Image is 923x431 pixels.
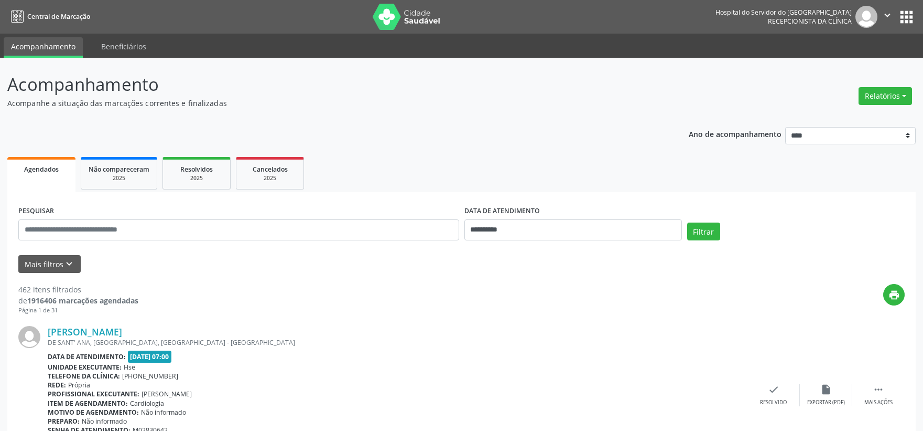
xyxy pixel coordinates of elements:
span: [DATE] 07:00 [128,351,172,363]
i: print [888,289,900,301]
a: Beneficiários [94,37,154,56]
div: de [18,295,138,306]
a: [PERSON_NAME] [48,326,122,338]
span: Não compareceram [89,165,149,174]
b: Preparo: [48,417,80,426]
div: Hospital do Servidor do [GEOGRAPHIC_DATA] [715,8,852,17]
button: Relatórios [859,87,912,105]
span: Não informado [82,417,127,426]
span: [PHONE_NUMBER] [122,372,178,381]
b: Data de atendimento: [48,352,126,361]
label: PESQUISAR [18,203,54,219]
i: keyboard_arrow_down [63,258,75,270]
span: Não informado [141,408,186,417]
a: Central de Marcação [7,8,90,25]
div: DE SANT' ANA, [GEOGRAPHIC_DATA], [GEOGRAPHIC_DATA] - [GEOGRAPHIC_DATA] [48,338,747,347]
span: Resolvidos [180,165,213,174]
button: apps [897,8,916,26]
img: img [855,6,877,28]
div: 2025 [170,174,223,182]
div: 2025 [89,174,149,182]
i: check [768,384,779,395]
button: print [883,284,905,306]
button: Filtrar [687,223,720,240]
div: 462 itens filtrados [18,284,138,295]
b: Telefone da clínica: [48,372,120,381]
b: Rede: [48,381,66,390]
b: Item de agendamento: [48,399,128,408]
b: Profissional executante: [48,390,139,398]
b: Unidade executante: [48,363,122,372]
span: Agendados [24,165,59,174]
div: Página 1 de 31 [18,306,138,315]
div: Mais ações [864,399,893,406]
p: Ano de acompanhamento [689,127,781,140]
b: Motivo de agendamento: [48,408,139,417]
strong: 1916406 marcações agendadas [27,296,138,306]
span: Cardiologia [130,399,164,408]
button:  [877,6,897,28]
span: Central de Marcação [27,12,90,21]
span: Própria [68,381,90,390]
button: Mais filtroskeyboard_arrow_down [18,255,81,274]
p: Acompanhamento [7,71,643,98]
div: Resolvido [760,399,787,406]
i:  [873,384,884,395]
a: Acompanhamento [4,37,83,58]
p: Acompanhe a situação das marcações correntes e finalizadas [7,98,643,109]
div: Exportar (PDF) [807,399,845,406]
label: DATA DE ATENDIMENTO [464,203,540,219]
i:  [882,9,893,21]
span: Recepcionista da clínica [768,17,852,26]
div: 2025 [244,174,296,182]
span: [PERSON_NAME] [142,390,192,398]
img: img [18,326,40,348]
span: Cancelados [253,165,288,174]
span: Hse [124,363,135,372]
i: insert_drive_file [820,384,832,395]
